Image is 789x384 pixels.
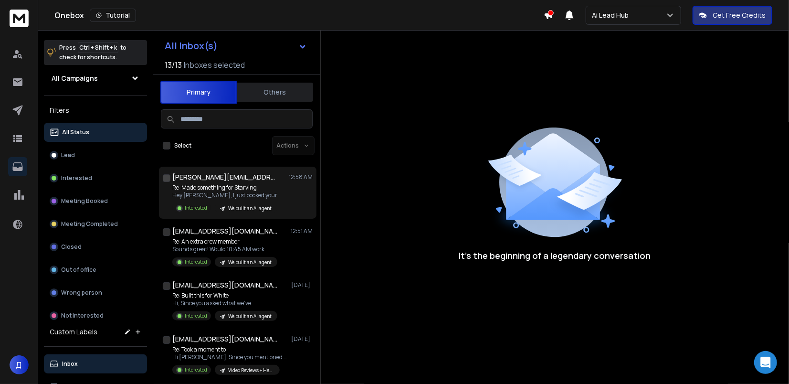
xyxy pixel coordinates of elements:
p: Hi, Since you asked what we’ve [172,299,277,307]
p: Get Free Credits [713,11,766,20]
button: Д [10,355,29,374]
button: Interested [44,169,147,188]
p: Interested [61,174,92,182]
p: We built an AI agent [228,205,272,212]
button: All Campaigns [44,69,147,88]
button: Meeting Completed [44,214,147,234]
h1: [EMAIL_ADDRESS][DOMAIN_NAME] [172,280,277,290]
button: Inbox [44,354,147,373]
p: [DATE] [291,335,313,343]
p: 12:51 AM [291,227,313,235]
p: Closed [61,243,82,251]
h3: Filters [44,104,147,117]
button: Out of office [44,260,147,279]
p: Re: An extra crew member [172,238,277,245]
p: Interested [185,258,207,266]
p: 12:58 AM [289,173,313,181]
p: Not Interested [61,312,104,320]
p: Interested [185,366,207,373]
p: It’s the beginning of a legendary conversation [459,249,651,262]
button: Wrong person [44,283,147,302]
button: Tutorial [90,9,136,22]
div: Open Intercom Messenger [754,351,777,374]
h3: Inboxes selected [184,59,245,71]
p: Hi [PERSON_NAME], Since you mentioned you [172,353,287,361]
p: Press to check for shortcuts. [59,43,126,62]
p: Lead [61,151,75,159]
p: Re: Made something for Starving [172,184,277,192]
p: All Status [62,128,89,136]
p: Video Reviews + HeyGen subflow [228,367,274,374]
p: We built an AI agent [228,259,272,266]
p: We built an AI agent [228,313,272,320]
p: Meeting Booked [61,197,108,205]
button: All Status [44,123,147,142]
button: Others [237,82,313,103]
p: Interested [185,312,207,320]
button: Meeting Booked [44,192,147,211]
p: Wrong person [61,289,102,297]
p: Out of office [61,266,96,274]
label: Select [174,142,191,149]
span: Ctrl + Shift + k [78,42,118,53]
p: Interested [185,204,207,212]
p: Re: Built this for White [172,292,277,299]
p: [DATE] [291,281,313,289]
h1: [PERSON_NAME][EMAIL_ADDRESS][DOMAIN_NAME] [172,172,277,182]
h1: All Campaigns [52,74,98,83]
button: Not Interested [44,306,147,325]
span: 13 / 13 [165,59,182,71]
button: Closed [44,237,147,256]
p: Hey [PERSON_NAME], I just booked your [172,192,277,199]
div: Onebox [54,9,544,22]
button: Lead [44,146,147,165]
p: Inbox [62,360,78,368]
h3: Custom Labels [50,327,97,337]
button: Primary [160,81,237,104]
p: Re: Took a moment to [172,346,287,353]
p: Sounds great! Would 10:45 AM work [172,245,277,253]
h1: [EMAIL_ADDRESS][DOMAIN_NAME] [172,226,277,236]
p: Meeting Completed [61,220,118,228]
button: All Inbox(s) [157,36,315,55]
p: Ai Lead Hub [592,11,632,20]
button: Get Free Credits [693,6,772,25]
h1: [EMAIL_ADDRESS][DOMAIN_NAME] [172,334,277,344]
h1: All Inbox(s) [165,41,218,51]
